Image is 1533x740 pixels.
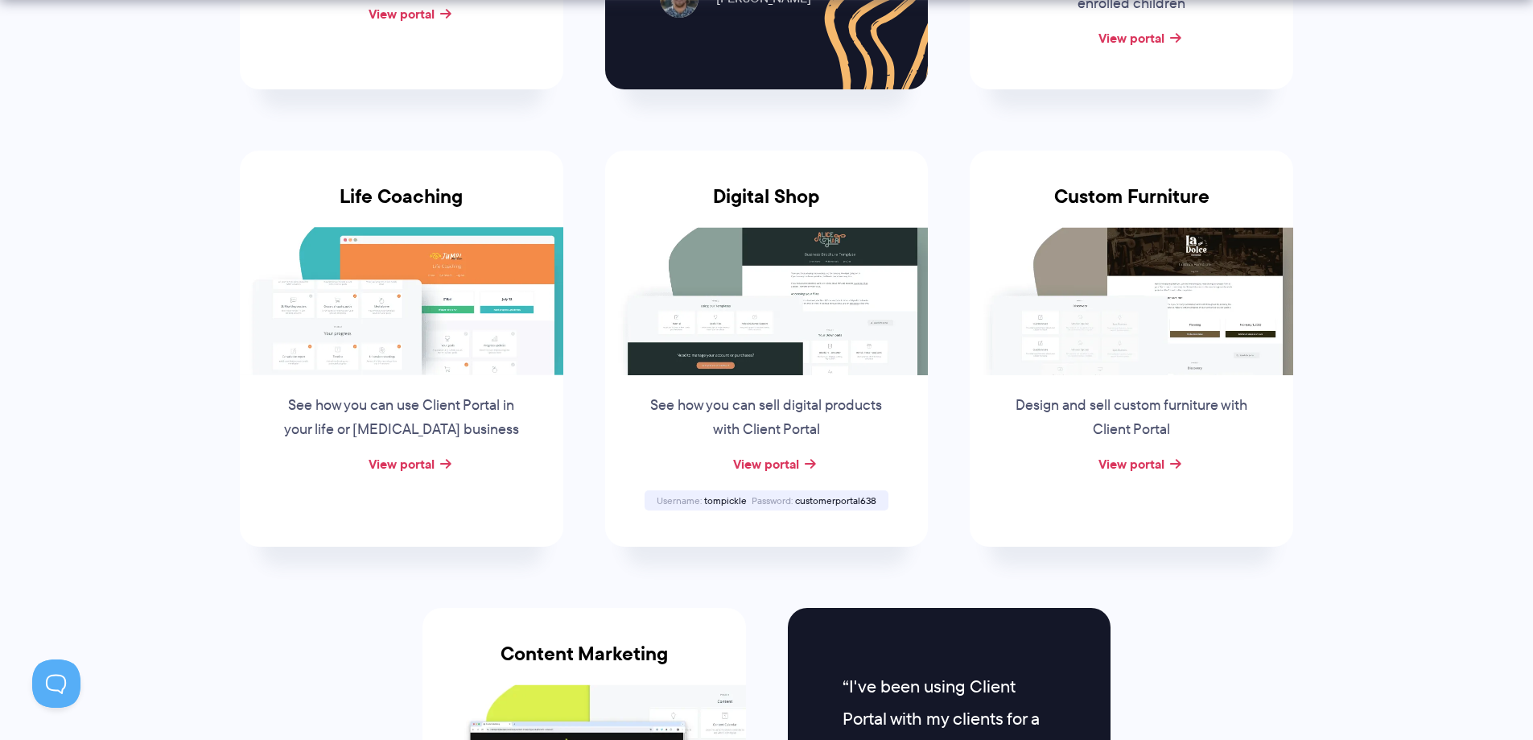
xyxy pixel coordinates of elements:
[369,4,435,23] a: View portal
[1098,28,1164,48] a: View portal
[369,454,435,473] a: View portal
[704,494,747,507] span: tompickle
[644,394,888,442] p: See how you can sell digital products with Client Portal
[279,394,524,442] p: See how you can use Client Portal in your life or [MEDICAL_DATA] business
[752,494,793,507] span: Password
[795,494,876,507] span: customerportal638
[657,494,702,507] span: Username
[970,185,1293,227] h3: Custom Furniture
[1098,454,1164,473] a: View portal
[422,643,746,684] h3: Content Marketing
[605,185,929,227] h3: Digital Shop
[733,454,799,473] a: View portal
[240,185,563,227] h3: Life Coaching
[32,659,80,708] iframe: Toggle Customer Support
[1009,394,1254,442] p: Design and sell custom furniture with Client Portal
